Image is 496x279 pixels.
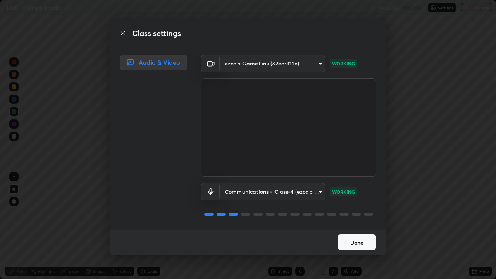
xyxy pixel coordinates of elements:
div: ezcap GameLink (32ed:311e) [220,55,325,72]
div: Audio & Video [120,55,187,70]
p: WORKING [332,188,355,195]
p: WORKING [332,60,355,67]
h2: Class settings [132,28,181,39]
button: Done [338,234,376,250]
div: ezcap GameLink (32ed:311e) [220,183,325,200]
